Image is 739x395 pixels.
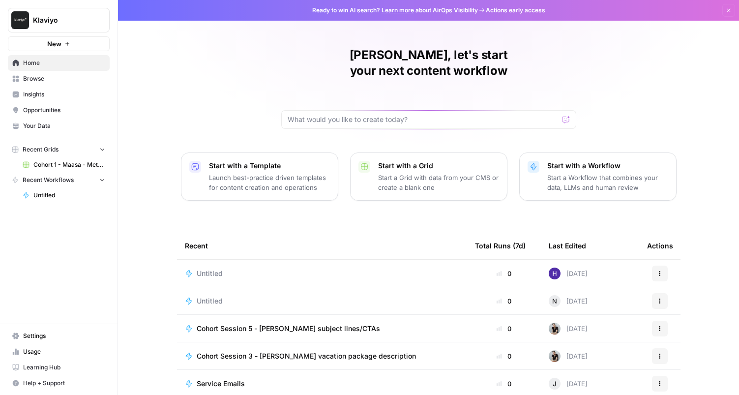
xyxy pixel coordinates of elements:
[23,347,105,356] span: Usage
[475,296,533,306] div: 0
[549,350,588,362] div: [DATE]
[288,115,558,124] input: What would you like to create today?
[23,363,105,372] span: Learning Hub
[23,379,105,388] span: Help + Support
[8,375,110,391] button: Help + Support
[549,295,588,307] div: [DATE]
[8,102,110,118] a: Opportunities
[197,379,245,389] span: Service Emails
[185,296,459,306] a: Untitled
[8,360,110,375] a: Learning Hub
[549,323,561,334] img: qq1exqcea0wapzto7wd7elbwtl3p
[18,187,110,203] a: Untitled
[312,6,478,15] span: Ready to win AI search? about AirOps Visibility
[209,161,330,171] p: Start with a Template
[23,332,105,340] span: Settings
[350,152,507,201] button: Start with a GridStart a Grid with data from your CMS or create a blank one
[181,152,338,201] button: Start with a TemplateLaunch best-practice driven templates for content creation and operations
[185,379,459,389] a: Service Emails
[549,350,561,362] img: qq1exqcea0wapzto7wd7elbwtl3p
[209,173,330,192] p: Launch best-practice driven templates for content creation and operations
[8,55,110,71] a: Home
[185,351,459,361] a: Cohort Session 3 - [PERSON_NAME] vacation package description
[475,324,533,334] div: 0
[475,379,533,389] div: 0
[185,324,459,334] a: Cohort Session 5 - [PERSON_NAME] subject lines/CTAs
[549,268,561,279] img: 7x3txdm7apl8fqboswhylmazuiig
[185,232,459,259] div: Recent
[549,378,588,390] div: [DATE]
[18,157,110,173] a: Cohort 1 - Maasa - Metadescription for blog Grid (1)
[197,269,223,278] span: Untitled
[197,351,416,361] span: Cohort Session 3 - [PERSON_NAME] vacation package description
[475,269,533,278] div: 0
[33,160,105,169] span: Cohort 1 - Maasa - Metadescription for blog Grid (1)
[8,173,110,187] button: Recent Workflows
[8,344,110,360] a: Usage
[197,324,380,334] span: Cohort Session 5 - [PERSON_NAME] subject lines/CTAs
[475,232,526,259] div: Total Runs (7d)
[486,6,545,15] span: Actions early access
[382,6,414,14] a: Learn more
[8,87,110,102] a: Insights
[33,191,105,200] span: Untitled
[23,145,59,154] span: Recent Grids
[197,296,223,306] span: Untitled
[8,71,110,87] a: Browse
[547,173,668,192] p: Start a Workflow that combines your data, LLMs and human review
[519,152,677,201] button: Start with a WorkflowStart a Workflow that combines your data, LLMs and human review
[549,232,586,259] div: Last Edited
[33,15,92,25] span: Klaviyo
[23,90,105,99] span: Insights
[549,323,588,334] div: [DATE]
[547,161,668,171] p: Start with a Workflow
[8,118,110,134] a: Your Data
[185,269,459,278] a: Untitled
[23,74,105,83] span: Browse
[553,379,556,389] span: J
[8,36,110,51] button: New
[647,232,673,259] div: Actions
[8,328,110,344] a: Settings
[23,106,105,115] span: Opportunities
[23,59,105,67] span: Home
[47,39,61,49] span: New
[23,176,74,184] span: Recent Workflows
[8,8,110,32] button: Workspace: Klaviyo
[11,11,29,29] img: Klaviyo Logo
[378,173,499,192] p: Start a Grid with data from your CMS or create a blank one
[23,122,105,130] span: Your Data
[552,296,557,306] span: N
[475,351,533,361] div: 0
[281,47,576,79] h1: [PERSON_NAME], let's start your next content workflow
[549,268,588,279] div: [DATE]
[378,161,499,171] p: Start with a Grid
[8,142,110,157] button: Recent Grids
